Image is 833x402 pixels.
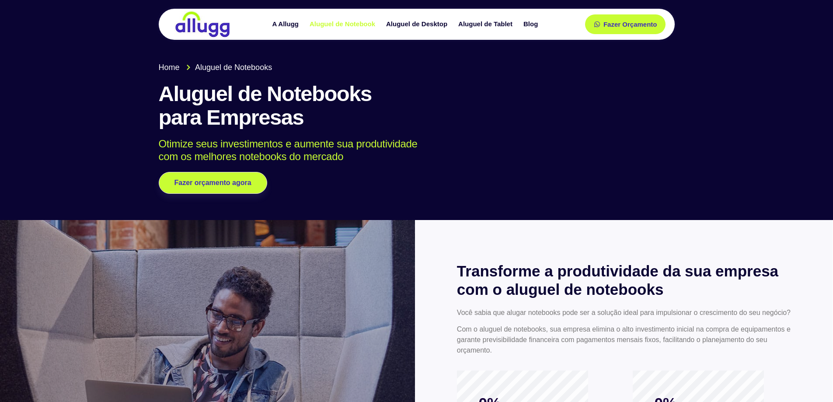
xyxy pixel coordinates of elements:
[268,17,305,32] a: A Allugg
[382,17,454,32] a: Aluguel de Desktop
[457,262,791,299] h2: Transforme a produtividade da sua empresa com o aluguel de notebooks
[603,21,657,28] span: Fazer Orçamento
[159,172,267,194] a: Fazer orçamento agora
[519,17,544,32] a: Blog
[193,62,272,73] span: Aluguel de Notebooks
[159,82,675,129] h1: Aluguel de Notebooks para Empresas
[454,17,519,32] a: Aluguel de Tablet
[174,11,231,38] img: locação de TI é Allugg
[159,62,180,73] span: Home
[457,324,791,356] p: Com o aluguel de notebooks, sua empresa elimina o alto investimento inicial na compra de equipame...
[305,17,382,32] a: Aluguel de Notebook
[159,138,662,163] p: Otimize seus investimentos e aumente sua produtividade com os melhores notebooks do mercado
[174,179,251,186] span: Fazer orçamento agora
[457,308,791,318] p: Você sabia que alugar notebooks pode ser a solução ideal para impulsionar o crescimento do seu ne...
[585,14,666,34] a: Fazer Orçamento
